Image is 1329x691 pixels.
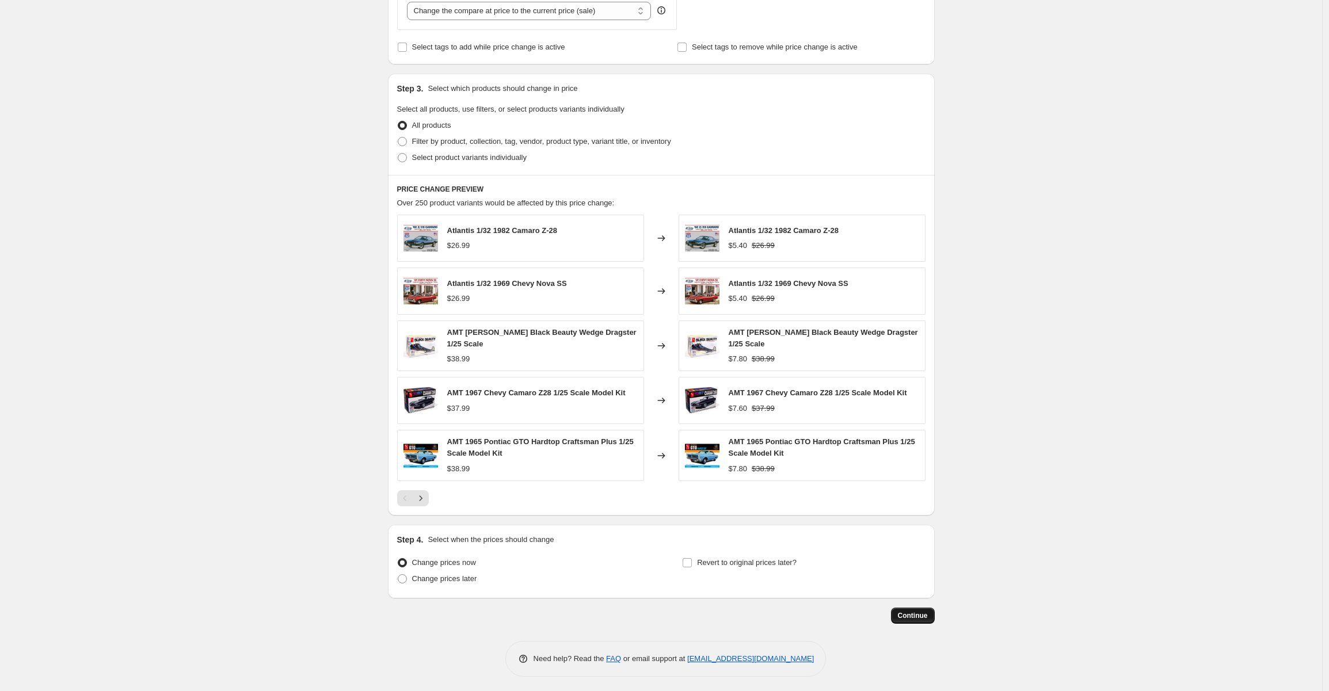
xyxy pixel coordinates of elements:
img: AMT1309-67ChevyCamaroZ28_PKG-front_900x_bda7a40a-9ce9-4b0a-bab1-df10866d28e3_80x.jpg [403,383,438,418]
strike: $37.99 [752,403,775,414]
p: Select when the prices should change [428,534,554,545]
span: AMT 1965 Pontiac GTO Hardtop Craftsman Plus 1/25 Scale Model Kit [729,437,915,457]
span: Need help? Read the [534,654,607,663]
h2: Step 4. [397,534,424,545]
div: $26.99 [447,240,470,251]
span: Select tags to remove while price change is active [692,43,858,51]
strike: $26.99 [752,293,775,304]
span: Atlantis 1/32 1969 Chevy Nova SS [729,279,848,288]
div: $5.40 [729,240,748,251]
span: or email support at [621,654,687,663]
span: Select tags to add while price change is active [412,43,565,51]
div: $38.99 [447,463,470,475]
a: [EMAIL_ADDRESS][DOMAIN_NAME] [687,654,814,663]
img: atlantis-132-1969-chevy-nova-ss-279732_80x.jpg [685,274,719,308]
span: All products [412,121,451,129]
div: help [656,5,667,16]
span: Over 250 product variants would be affected by this price change: [397,198,615,207]
img: atlantis-132-1969-chevy-nova-ss-279732_80x.jpg [403,274,438,308]
img: amt-steve-mcgee-black-beauty-wedge-dragster-125-scale-584650_80x.jpg [685,329,719,363]
span: Select product variants individually [412,153,527,162]
span: Filter by product, collection, tag, vendor, product type, variant title, or inventory [412,137,671,146]
h2: Step 3. [397,83,424,94]
span: Change prices later [412,574,477,583]
span: Change prices now [412,558,476,567]
span: Continue [898,611,928,620]
div: $5.40 [729,293,748,304]
button: Continue [891,608,935,624]
img: AMT1309-67ChevyCamaroZ28_PKG-front_900x_bda7a40a-9ce9-4b0a-bab1-df10866d28e3_80x.jpg [685,383,719,418]
span: Select all products, use filters, or select products variants individually [397,105,624,113]
div: $26.99 [447,293,470,304]
strike: $38.99 [752,353,775,365]
span: AMT [PERSON_NAME] Black Beauty Wedge Dragster 1/25 Scale [447,328,637,348]
img: atlantis-132-1982-camaro-z-28-984849_80x.jpg [403,221,438,255]
div: $37.99 [447,403,470,414]
p: Select which products should change in price [428,83,577,94]
a: FAQ [606,654,621,663]
span: AMT 1967 Chevy Camaro Z28 1/25 Scale Model Kit [729,388,907,397]
span: AMT 1965 Pontiac GTO Hardtop Craftsman Plus 1/25 Scale Model Kit [447,437,634,457]
nav: Pagination [397,490,429,506]
img: amt-steve-mcgee-black-beauty-wedge-dragster-125-scale-584650_80x.jpg [403,329,438,363]
strike: $38.99 [752,463,775,475]
span: Revert to original prices later? [697,558,797,567]
div: $7.80 [729,353,748,365]
span: Atlantis 1/32 1982 Camaro Z-28 [447,226,557,235]
button: Next [413,490,429,506]
span: Atlantis 1/32 1969 Chevy Nova SS [447,279,567,288]
span: AMT 1967 Chevy Camaro Z28 1/25 Scale Model Kit [447,388,626,397]
span: Atlantis 1/32 1982 Camaro Z-28 [729,226,839,235]
h6: PRICE CHANGE PREVIEW [397,185,926,194]
div: $7.80 [729,463,748,475]
div: $38.99 [447,353,470,365]
img: atlantis-132-1982-camaro-z-28-984849_80x.jpg [685,221,719,255]
span: AMT [PERSON_NAME] Black Beauty Wedge Dragster 1/25 Scale [729,328,918,348]
img: amt-1965-pontiac-gto-hardtop-craftsman-plus-125-scale-model-kit-988566_80x.jpg [685,438,719,473]
img: amt-1965-pontiac-gto-hardtop-craftsman-plus-125-scale-model-kit-988566_80x.jpg [403,438,438,473]
strike: $26.99 [752,240,775,251]
div: $7.60 [729,403,748,414]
